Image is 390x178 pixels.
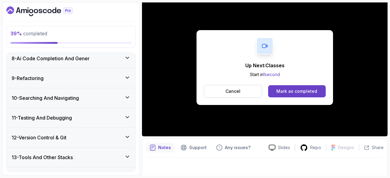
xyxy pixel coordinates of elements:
p: Up Next: Classes [245,62,285,69]
h3: 8 - Ai Code Completion And Gener [12,55,90,62]
p: Slides [278,145,290,151]
p: Repo [310,145,321,151]
button: Mark as completed [268,85,326,97]
button: 10-Searching And Navigating [7,88,135,108]
p: Notes [158,145,171,151]
p: Designs [338,145,354,151]
p: Support [189,145,207,151]
button: 13-Tools And Other Stacks [7,148,135,167]
h3: 13 - Tools And Other Stacks [12,154,73,161]
p: Cancel [225,88,240,94]
button: notes button [146,143,175,152]
button: 12-Version Control & Git [7,128,135,147]
h3: 10 - Searching And Navigating [12,94,79,102]
p: Any issues? [225,145,250,151]
button: 11-Testing And Debugging [7,108,135,127]
button: Feedback button [213,143,254,152]
div: Mark as completed [276,88,317,94]
h3: 12 - Version Control & Git [12,134,66,141]
h3: 9 - Refactoring [12,75,44,82]
a: Slides [264,145,295,151]
span: 1 second [263,72,280,77]
a: Dashboard [6,6,87,16]
span: completed [10,30,47,37]
span: 39 % [10,30,22,37]
p: Start in [245,72,285,78]
button: Share [359,145,384,151]
button: Support button [177,143,210,152]
h3: 11 - Testing And Debugging [12,114,72,121]
button: 8-Ai Code Completion And Gener [7,49,135,68]
button: 9-Refactoring [7,68,135,88]
button: Cancel [204,85,262,98]
p: Share [372,145,384,151]
a: Repo [295,144,326,152]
